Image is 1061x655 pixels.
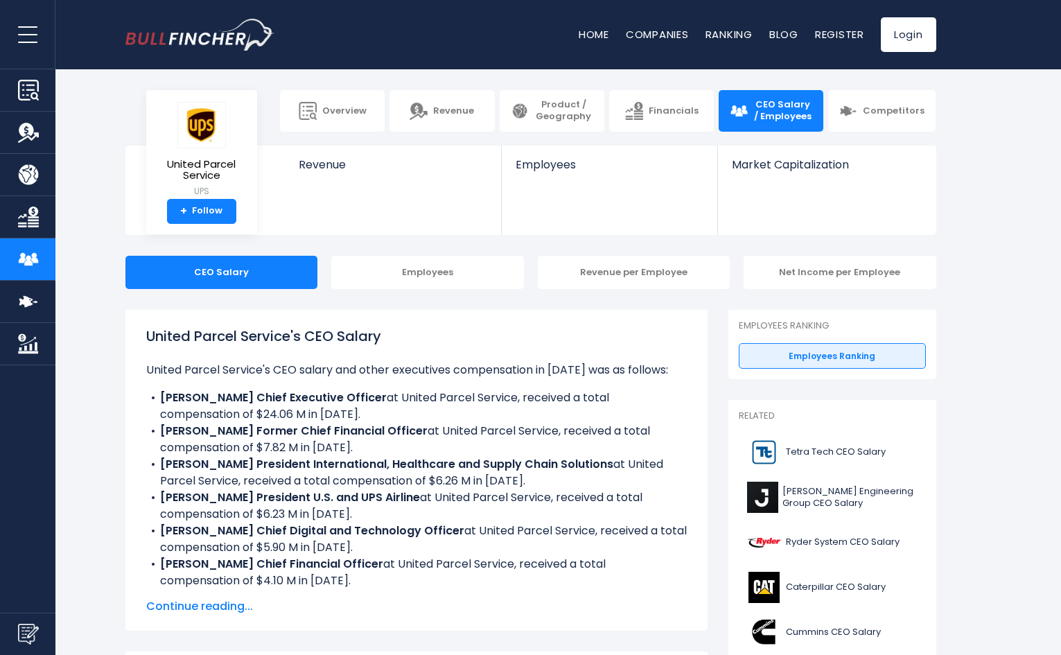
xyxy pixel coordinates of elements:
[769,27,798,42] a: Blog
[747,617,782,648] img: CMI logo
[626,27,689,42] a: Companies
[718,146,934,195] a: Market Capitalization
[125,19,274,51] a: Go to homepage
[747,437,782,468] img: TTEK logo
[534,99,593,123] span: Product / Geography
[160,489,420,505] b: [PERSON_NAME] President U.S. and UPS Airline
[863,105,924,117] span: Competitors
[782,486,918,509] span: [PERSON_NAME] Engineering Group CEO Salary
[744,256,936,289] div: Net Income per Employee
[160,423,428,439] b: [PERSON_NAME] Former Chief Financial Officer
[285,146,502,195] a: Revenue
[125,19,274,51] img: bullfincher logo
[146,362,687,378] p: United Parcel Service's CEO salary and other executives compensation in [DATE] was as follows:
[331,256,524,289] div: Employees
[280,90,385,132] a: Overview
[146,456,687,489] li: at United Parcel Service, received a total compensation of $6.26 M in [DATE].
[146,423,687,456] li: at United Parcel Service, received a total compensation of $7.82 M in [DATE].
[516,158,703,171] span: Employees
[389,90,494,132] a: Revenue
[180,205,187,218] strong: +
[739,320,926,332] p: Employees Ranking
[157,101,247,199] a: United Parcel Service UPS
[160,556,383,572] b: [PERSON_NAME] Chief Financial Officer
[739,410,926,422] p: Related
[705,27,753,42] a: Ranking
[433,105,474,117] span: Revenue
[125,256,318,289] div: CEO Salary
[160,456,613,472] b: [PERSON_NAME] President International, Healthcare and Supply Chain Solutions
[828,90,936,132] a: Competitors
[753,99,812,123] span: CEO Salary / Employees
[502,146,717,195] a: Employees
[146,523,687,556] li: at United Parcel Service, received a total compensation of $5.90 M in [DATE].
[747,527,782,558] img: R logo
[157,159,246,182] span: United Parcel Service
[538,256,730,289] div: Revenue per Employee
[786,536,900,548] span: Ryder System CEO Salary
[167,199,236,224] a: +Follow
[579,27,609,42] a: Home
[146,556,687,589] li: at United Parcel Service, received a total compensation of $4.10 M in [DATE].
[739,568,926,606] a: Caterpillar CEO Salary
[146,489,687,523] li: at United Parcel Service, received a total compensation of $6.23 M in [DATE].
[739,343,926,369] a: Employees Ranking
[739,478,926,516] a: [PERSON_NAME] Engineering Group CEO Salary
[719,90,823,132] a: CEO Salary / Employees
[739,433,926,471] a: Tetra Tech CEO Salary
[786,627,881,638] span: Cummins CEO Salary
[649,105,699,117] span: Financials
[609,90,714,132] a: Financials
[815,27,864,42] a: Register
[146,390,687,423] li: at United Parcel Service, received a total compensation of $24.06 M in [DATE].
[739,523,926,561] a: Ryder System CEO Salary
[146,598,687,615] span: Continue reading...
[160,523,464,539] b: [PERSON_NAME] Chief Digital and Technology Officer
[160,390,387,405] b: [PERSON_NAME] Chief Executive Officer
[146,326,687,347] h1: United Parcel Service's CEO Salary
[739,613,926,652] a: Cummins CEO Salary
[157,185,246,198] small: UPS
[322,105,367,117] span: Overview
[786,582,886,593] span: Caterpillar CEO Salary
[732,158,920,171] span: Market Capitalization
[747,482,778,513] img: J logo
[500,90,604,132] a: Product / Geography
[786,446,886,458] span: Tetra Tech CEO Salary
[299,158,488,171] span: Revenue
[747,572,782,603] img: CAT logo
[881,17,936,52] a: Login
